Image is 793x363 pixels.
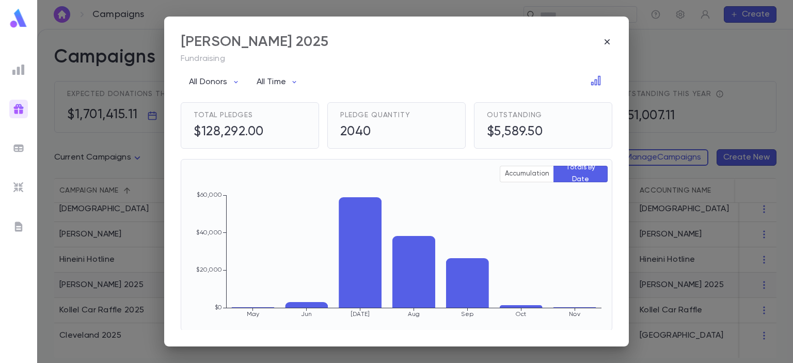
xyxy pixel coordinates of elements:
tspan: $20,000 [196,266,222,273]
span: Total Pledges [194,111,253,119]
tspan: Oct [516,311,526,318]
button: Totals By Date [553,166,608,182]
tspan: [DATE] [351,311,370,318]
tspan: Sep [461,311,473,318]
tspan: Jun [301,311,312,318]
h5: 2040 [340,124,371,140]
img: letters_grey.7941b92b52307dd3b8a917253454ce1c.svg [12,220,25,233]
tspan: Nov [569,311,580,318]
tspan: $40,000 [196,229,222,236]
tspan: $60,000 [197,192,222,198]
tspan: $0 [215,304,222,311]
p: All Time [257,77,286,87]
img: campaigns_gradient.17ab1fa96dd0f67c2e976ce0b3818124.svg [12,103,25,115]
h5: $128,292.00 [194,124,264,140]
span: Pledge Quantity [340,111,410,119]
h5: $5,589.50 [487,124,543,140]
p: All Donors [189,77,228,87]
img: imports_grey.530a8a0e642e233f2baf0ef88e8c9fcb.svg [12,181,25,194]
span: Outstanding [487,111,542,119]
button: Accumulation [500,166,554,182]
img: logo [8,8,29,28]
tspan: Aug [408,311,420,318]
button: All Donors [181,72,248,92]
button: All Time [248,72,307,92]
img: reports_grey.c525e4749d1bce6a11f5fe2a8de1b229.svg [12,64,25,76]
button: Open in Data Center [588,72,604,89]
div: [PERSON_NAME] 2025 [181,33,328,51]
tspan: May [247,311,260,318]
img: batches_grey.339ca447c9d9533ef1741baa751efc33.svg [12,142,25,154]
p: Fundraising [181,54,612,64]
